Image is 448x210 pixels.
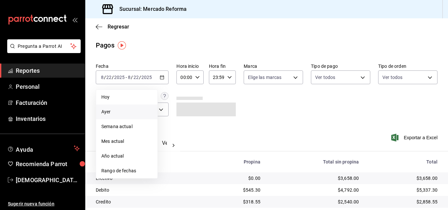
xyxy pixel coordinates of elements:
[176,64,203,68] label: Hora inicio
[101,153,152,160] span: Año actual
[271,199,359,205] div: $2,540.00
[271,159,359,164] div: Total sin propina
[96,24,129,30] button: Regresar
[96,64,169,68] label: Fecha
[248,74,281,81] span: Elige las marcas
[271,175,359,181] div: $3,658.00
[96,199,193,205] div: Credito
[311,64,370,68] label: Tipo de pago
[18,43,71,50] span: Pregunta a Parrot AI
[382,74,402,81] span: Ver todos
[16,98,80,107] span: Facturación
[131,75,133,80] span: /
[204,199,260,205] div: $318.55
[271,187,359,193] div: $4,792.00
[104,75,106,80] span: /
[369,187,438,193] div: $5,337.30
[101,75,104,80] input: --
[128,75,131,80] input: --
[16,176,80,184] span: [DEMOGRAPHIC_DATA] De la [PERSON_NAME]
[5,48,81,54] a: Pregunta a Parrot AI
[369,199,438,205] div: $2,858.55
[204,187,260,193] div: $545.30
[209,64,236,68] label: Hora fin
[141,75,152,80] input: ----
[101,94,152,101] span: Hoy
[118,41,126,49] img: Tooltip marker
[96,40,114,50] div: Pagos
[393,134,438,142] button: Exportar a Excel
[16,160,80,168] span: Recomienda Parrot
[139,75,141,80] span: /
[112,75,114,80] span: /
[106,75,112,80] input: --
[369,159,438,164] div: Total
[204,175,260,181] div: $0.00
[16,66,80,75] span: Reportes
[72,17,77,22] button: open_drawer_menu
[114,5,187,13] h3: Sucursal: Mercado Reforma
[16,114,80,123] span: Inventarios
[369,175,438,181] div: $3,658.00
[162,140,187,151] button: Ver pagos
[16,82,80,91] span: Personal
[204,159,260,164] div: Propina
[126,75,127,80] span: -
[378,64,438,68] label: Tipo de orden
[114,75,125,80] input: ----
[8,200,80,207] span: Sugerir nueva función
[315,74,335,81] span: Ver todos
[16,144,71,152] span: Ayuda
[101,108,152,115] span: Ayer
[101,138,152,145] span: Mes actual
[244,64,303,68] label: Marca
[7,39,81,53] button: Pregunta a Parrot AI
[101,167,152,174] span: Rango de fechas
[96,187,193,193] div: Debito
[108,24,129,30] span: Regresar
[133,75,139,80] input: --
[101,123,152,130] span: Semana actual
